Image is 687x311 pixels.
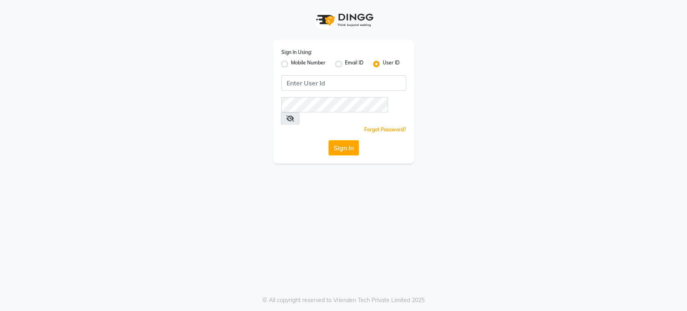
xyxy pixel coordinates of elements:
[281,75,406,91] input: Username
[383,59,400,69] label: User ID
[291,59,326,69] label: Mobile Number
[345,59,363,69] label: Email ID
[312,8,376,32] img: logo1.svg
[281,49,312,56] label: Sign In Using:
[364,126,406,133] a: Forgot Password?
[281,97,388,112] input: Username
[328,140,359,155] button: Sign In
